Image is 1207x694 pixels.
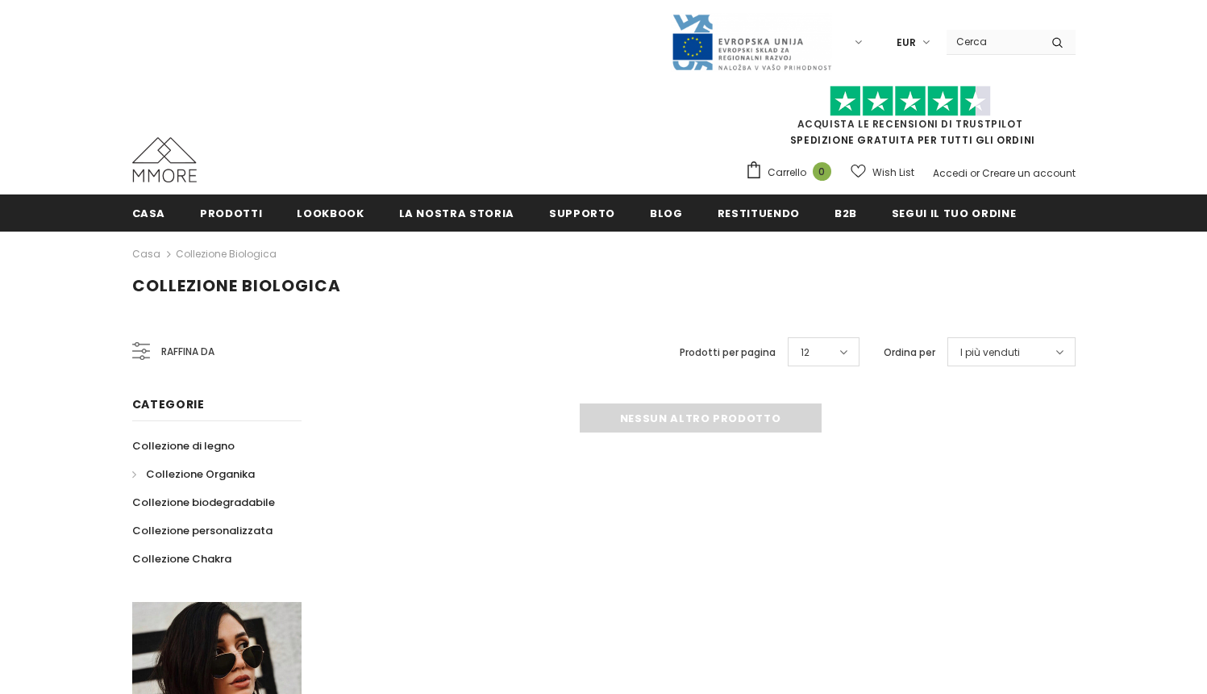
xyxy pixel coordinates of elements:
[399,194,514,231] a: La nostra storia
[680,345,776,361] label: Prodotti per pagina
[132,495,275,510] span: Collezione biodegradabile
[851,158,914,186] a: Wish List
[399,206,514,221] span: La nostra storia
[132,516,273,545] a: Collezione personalizzata
[718,194,800,231] a: Restituendo
[801,345,810,361] span: 12
[768,165,806,181] span: Carrello
[132,396,205,412] span: Categorie
[982,166,1076,180] a: Creare un account
[132,274,341,297] span: Collezione biologica
[892,206,1016,221] span: Segui il tuo ordine
[745,161,839,185] a: Carrello 0
[132,206,166,221] span: Casa
[947,30,1039,53] input: Search Site
[549,194,615,231] a: supporto
[745,93,1076,147] span: SPEDIZIONE GRATUITA PER TUTTI GLI ORDINI
[897,35,916,51] span: EUR
[297,206,364,221] span: Lookbook
[176,247,277,261] a: Collezione biologica
[650,194,683,231] a: Blog
[132,432,235,460] a: Collezione di legno
[132,194,166,231] a: Casa
[718,206,800,221] span: Restituendo
[161,343,214,361] span: Raffina da
[872,165,914,181] span: Wish List
[132,460,255,488] a: Collezione Organika
[132,137,197,182] img: Casi MMORE
[960,345,1020,361] span: I più venduti
[297,194,364,231] a: Lookbook
[933,166,968,180] a: Accedi
[671,35,832,48] a: Javni Razpis
[834,206,857,221] span: B2B
[834,194,857,231] a: B2B
[132,438,235,454] span: Collezione di legno
[671,13,832,72] img: Javni Razpis
[200,194,262,231] a: Prodotti
[892,194,1016,231] a: Segui il tuo ordine
[132,551,231,566] span: Collezione Chakra
[884,345,935,361] label: Ordina per
[146,466,255,482] span: Collezione Organika
[830,86,991,117] img: Fidati di Pilot Stars
[549,206,615,221] span: supporto
[132,245,160,264] a: Casa
[132,488,275,516] a: Collezione biodegradabile
[970,166,980,180] span: or
[200,206,262,221] span: Prodotti
[813,162,831,181] span: 0
[650,206,683,221] span: Blog
[132,523,273,538] span: Collezione personalizzata
[132,545,231,573] a: Collezione Chakra
[797,117,1023,131] a: Acquista le recensioni di TrustPilot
